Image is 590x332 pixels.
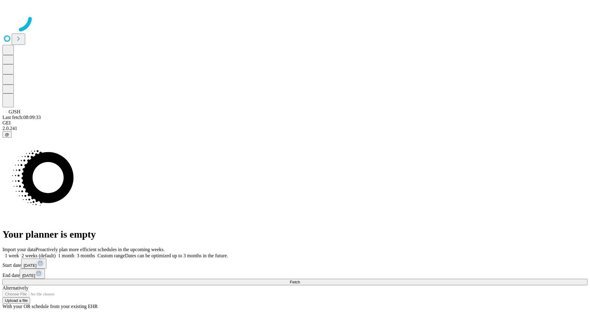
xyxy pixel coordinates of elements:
[2,229,588,240] h1: Your planner is empty
[58,253,74,258] span: 1 month
[2,259,588,269] div: Start date
[9,109,20,114] span: GJSH
[2,297,30,304] button: Upload a file
[24,263,37,268] span: [DATE]
[22,253,56,258] span: 2 weeks (default)
[2,126,588,131] div: 2.0.241
[2,115,41,120] span: Last fetch: 08:09:33
[2,279,588,285] button: Fetch
[5,132,9,137] span: @
[290,280,300,284] span: Fetch
[21,259,46,269] button: [DATE]
[77,253,95,258] span: 3 months
[2,269,588,279] div: End date
[36,247,165,252] span: Proactively plan more efficient schedules in the upcoming weeks.
[125,253,228,258] span: Dates can be optimized up to 3 months in the future.
[2,120,588,126] div: GEI
[2,304,98,309] span: With your OR schedule from your existing EHR
[20,269,45,279] button: [DATE]
[97,253,125,258] span: Custom range
[5,253,19,258] span: 1 week
[2,131,12,138] button: @
[2,247,36,252] span: Import your data
[22,273,35,278] span: [DATE]
[2,285,28,290] span: Alternatively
